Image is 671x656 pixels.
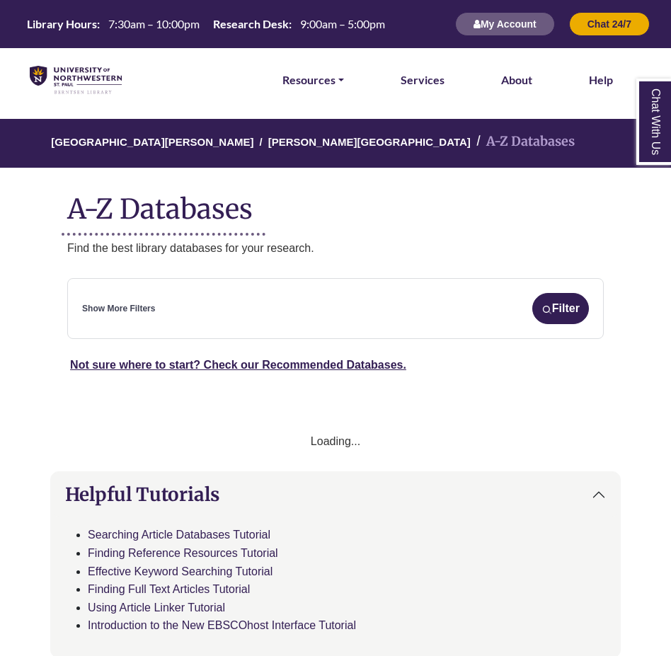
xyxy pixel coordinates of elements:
span: 7:30am – 10:00pm [108,17,200,30]
a: Effective Keyword Searching Tutorial [88,565,273,577]
a: Using Article Linker Tutorial [88,602,225,614]
button: My Account [455,12,555,36]
a: Hours Today [21,16,391,33]
a: Not sure where to start? Check our Recommended Databases. [70,359,406,371]
a: Show More Filters [82,302,155,316]
a: Introduction to the New EBSCOhost Interface Tutorial [88,619,356,631]
th: Research Desk: [207,16,292,31]
a: Searching Article Databases Tutorial [88,529,270,541]
button: Chat 24/7 [569,12,650,36]
a: About [501,71,532,89]
div: Loading... [67,432,604,451]
h1: A-Z Databases [67,182,604,225]
table: Hours Today [21,16,391,30]
a: Resources [282,71,344,89]
a: Services [401,71,445,89]
p: Find the best library databases for your research. [67,239,604,258]
span: 9:00am – 5:00pm [300,17,385,30]
a: Finding Full Text Articles Tutorial [88,583,250,595]
button: Filter [532,293,589,324]
a: Help [589,71,613,89]
a: Finding Reference Resources Tutorial [88,547,278,559]
img: library_home [30,66,122,95]
th: Library Hours: [21,16,101,31]
button: Helpful Tutorials [51,472,620,517]
a: [PERSON_NAME][GEOGRAPHIC_DATA] [268,134,471,148]
a: Chat 24/7 [569,18,650,30]
nav: breadcrumb [67,119,604,168]
a: My Account [455,18,555,30]
li: A-Z Databases [471,132,575,152]
a: [GEOGRAPHIC_DATA][PERSON_NAME] [51,134,253,148]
